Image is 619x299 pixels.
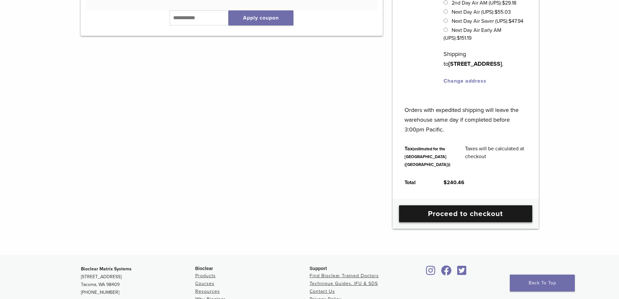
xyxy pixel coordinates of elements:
[310,273,379,279] a: Find Bioclear Trained Doctors
[228,10,293,25] button: Apply coupon
[195,289,220,294] a: Resources
[444,179,447,186] span: $
[310,289,335,294] a: Contact Us
[457,35,460,41] span: $
[444,49,526,69] p: Shipping to .
[195,281,214,286] a: Courses
[397,173,436,192] th: Total
[452,18,523,24] label: Next Day Air Saver (UPS):
[458,140,534,173] td: Taxes will be calculated at checkout
[444,27,501,41] label: Next Day Air Early AM (UPS):
[405,146,450,167] small: (estimated for the [GEOGRAPHIC_DATA] ([GEOGRAPHIC_DATA]))
[444,179,464,186] bdi: 240.46
[397,140,458,173] th: Tax
[424,269,438,276] a: Bioclear
[448,60,502,67] strong: [STREET_ADDRESS]
[195,266,213,271] span: Bioclear
[310,266,327,271] span: Support
[81,266,132,272] strong: Bioclear Matrix Systems
[457,35,471,41] bdi: 151.19
[510,275,575,292] a: Back To Top
[509,18,523,24] bdi: 47.94
[195,273,216,279] a: Products
[399,205,532,222] a: Proceed to checkout
[452,9,511,15] label: Next Day Air (UPS):
[405,95,526,134] p: Orders with expedited shipping will leave the warehouse same day if completed before 3:00pm Pacific.
[439,269,454,276] a: Bioclear
[495,9,511,15] bdi: 55.03
[81,265,195,296] p: [STREET_ADDRESS] Tacoma, WA 98409 [PHONE_NUMBER]
[495,9,497,15] span: $
[310,281,378,286] a: Technique Guides, IFU & SDS
[509,18,511,24] span: $
[455,269,469,276] a: Bioclear
[444,78,486,84] a: Change address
